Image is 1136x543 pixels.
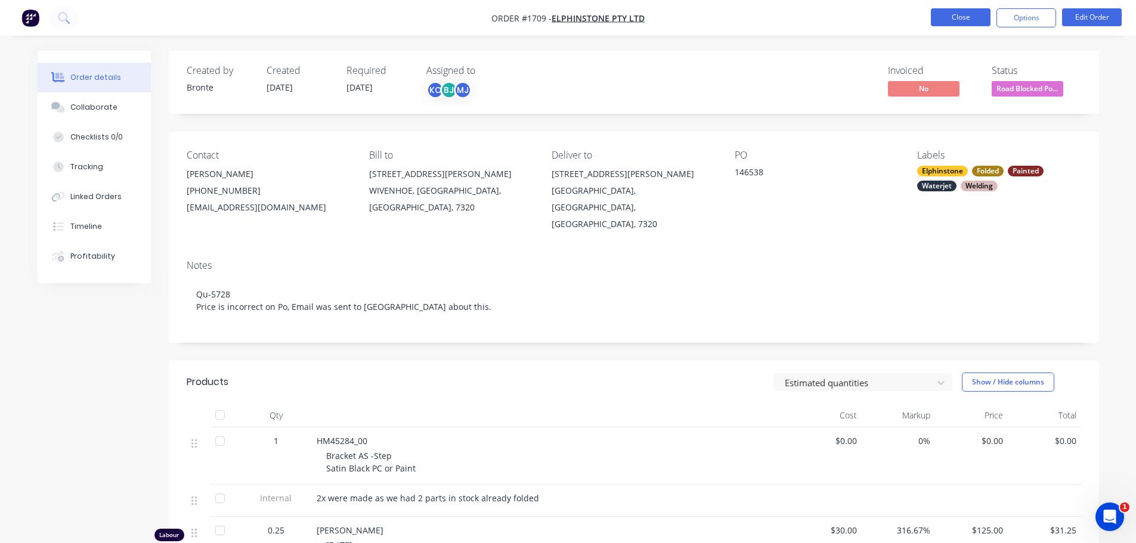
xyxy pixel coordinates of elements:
div: BJ [440,81,458,99]
div: Bill to [369,150,533,161]
span: 0.25 [268,524,284,536]
div: Status [992,65,1081,76]
span: HM45284_00 [317,435,367,446]
span: $0.00 [940,435,1004,447]
div: Invoiced [888,65,977,76]
button: Profitability [38,241,151,271]
div: Markup [862,404,935,427]
div: Elphinstone [917,166,968,176]
a: Elphinstone Pty Ltd [552,13,645,24]
img: Factory [21,9,39,27]
span: Road Blocked Po... [992,81,1063,96]
div: Linked Orders [70,191,122,202]
span: Order #1709 - [491,13,552,24]
div: [PHONE_NUMBER] [187,182,350,199]
div: Contact [187,150,350,161]
div: MJ [454,81,472,99]
iframe: Intercom live chat [1095,502,1124,531]
span: 1 [1120,502,1129,512]
span: $0.00 [1013,435,1076,447]
div: Required [346,65,412,76]
div: PO [735,150,898,161]
div: Deliver to [552,150,715,161]
button: Collaborate [38,92,151,122]
div: Qty [240,404,312,427]
button: Order details [38,63,151,92]
button: Options [996,8,1056,27]
button: Timeline [38,212,151,241]
button: Linked Orders [38,182,151,212]
div: [EMAIL_ADDRESS][DOMAIN_NAME] [187,199,350,216]
div: Painted [1008,166,1044,176]
div: 146538 [735,166,884,182]
div: [PERSON_NAME] [187,166,350,182]
div: Welding [961,181,998,191]
button: Show / Hide columns [962,373,1054,392]
div: Order details [70,72,121,83]
span: Internal [245,492,307,504]
div: Notes [187,260,1081,271]
span: [PERSON_NAME] [317,525,383,536]
div: Tracking [70,162,103,172]
span: No [888,81,959,96]
div: Waterjet [917,181,957,191]
button: Road Blocked Po... [992,81,1063,99]
div: Labour [154,529,184,541]
div: Timeline [70,221,102,232]
span: 1 [274,435,278,447]
div: Price [935,404,1008,427]
div: Bronte [187,81,252,94]
div: Profitability [70,251,115,262]
div: Checklists 0/0 [70,132,123,142]
div: Qu-5728 Price is incorrect on Po, Email was sent to [GEOGRAPHIC_DATA] about this. [187,276,1081,325]
div: [STREET_ADDRESS][PERSON_NAME]WIVENHOE, [GEOGRAPHIC_DATA], [GEOGRAPHIC_DATA], 7320 [369,166,533,216]
span: 2x were made as we had 2 parts in stock already folded [317,492,539,504]
span: 316.67% [866,524,930,536]
button: Checklists 0/0 [38,122,151,152]
button: Edit Order [1062,8,1122,26]
div: KC [426,81,444,99]
div: [PERSON_NAME][PHONE_NUMBER][EMAIL_ADDRESS][DOMAIN_NAME] [187,166,350,216]
span: $31.25 [1013,524,1076,536]
div: Products [187,375,228,389]
button: Tracking [38,152,151,182]
span: $125.00 [940,524,1004,536]
span: $0.00 [794,435,858,447]
div: Cost [789,404,862,427]
div: Collaborate [70,102,117,113]
div: Created [267,65,332,76]
div: Created by [187,65,252,76]
div: Assigned to [426,65,546,76]
span: [DATE] [346,82,373,93]
span: $30.00 [794,524,858,536]
div: [STREET_ADDRESS][PERSON_NAME] [552,166,715,182]
span: Bracket AS -Step Satin Black PC or Paint [326,450,416,474]
div: [STREET_ADDRESS][PERSON_NAME][GEOGRAPHIC_DATA], [GEOGRAPHIC_DATA], [GEOGRAPHIC_DATA], 7320 [552,166,715,232]
div: [GEOGRAPHIC_DATA], [GEOGRAPHIC_DATA], [GEOGRAPHIC_DATA], 7320 [552,182,715,232]
span: 0% [866,435,930,447]
div: Total [1008,404,1081,427]
div: Labels [917,150,1081,161]
button: Close [931,8,990,26]
div: Folded [972,166,1004,176]
span: [DATE] [267,82,293,93]
div: [STREET_ADDRESS][PERSON_NAME] [369,166,533,182]
div: WIVENHOE, [GEOGRAPHIC_DATA], [GEOGRAPHIC_DATA], 7320 [369,182,533,216]
button: KCBJMJ [426,81,472,99]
